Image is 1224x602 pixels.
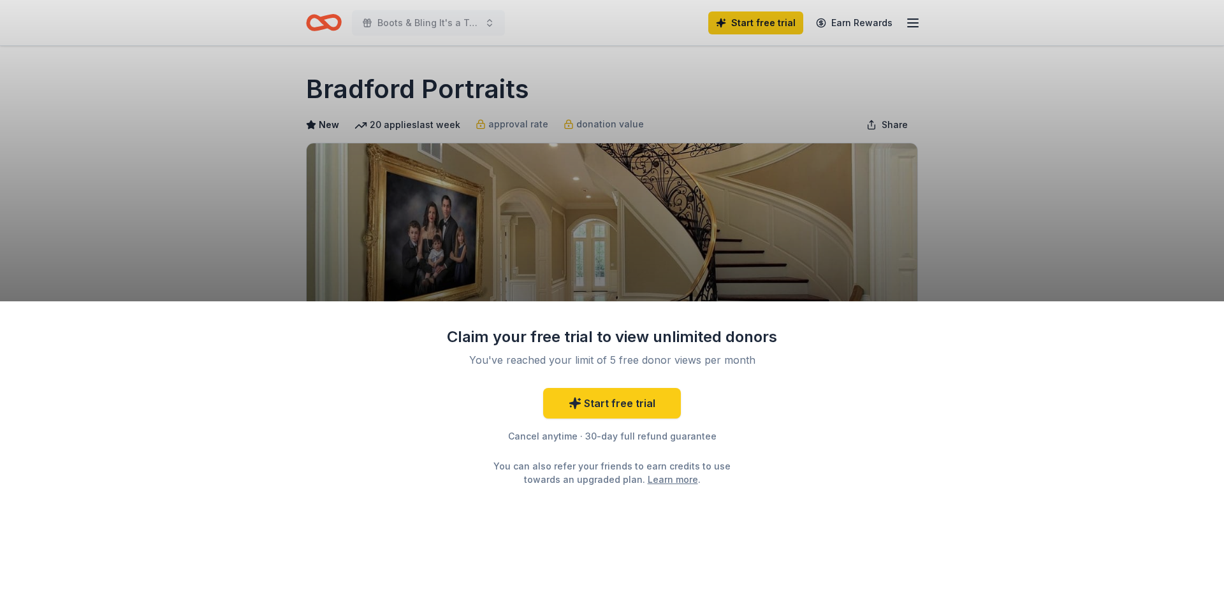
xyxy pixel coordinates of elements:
[446,327,778,347] div: Claim your free trial to view unlimited donors
[648,473,698,486] a: Learn more
[462,352,762,368] div: You've reached your limit of 5 free donor views per month
[543,388,681,419] a: Start free trial
[446,429,778,444] div: Cancel anytime · 30-day full refund guarantee
[482,459,742,486] div: You can also refer your friends to earn credits to use towards an upgraded plan. .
